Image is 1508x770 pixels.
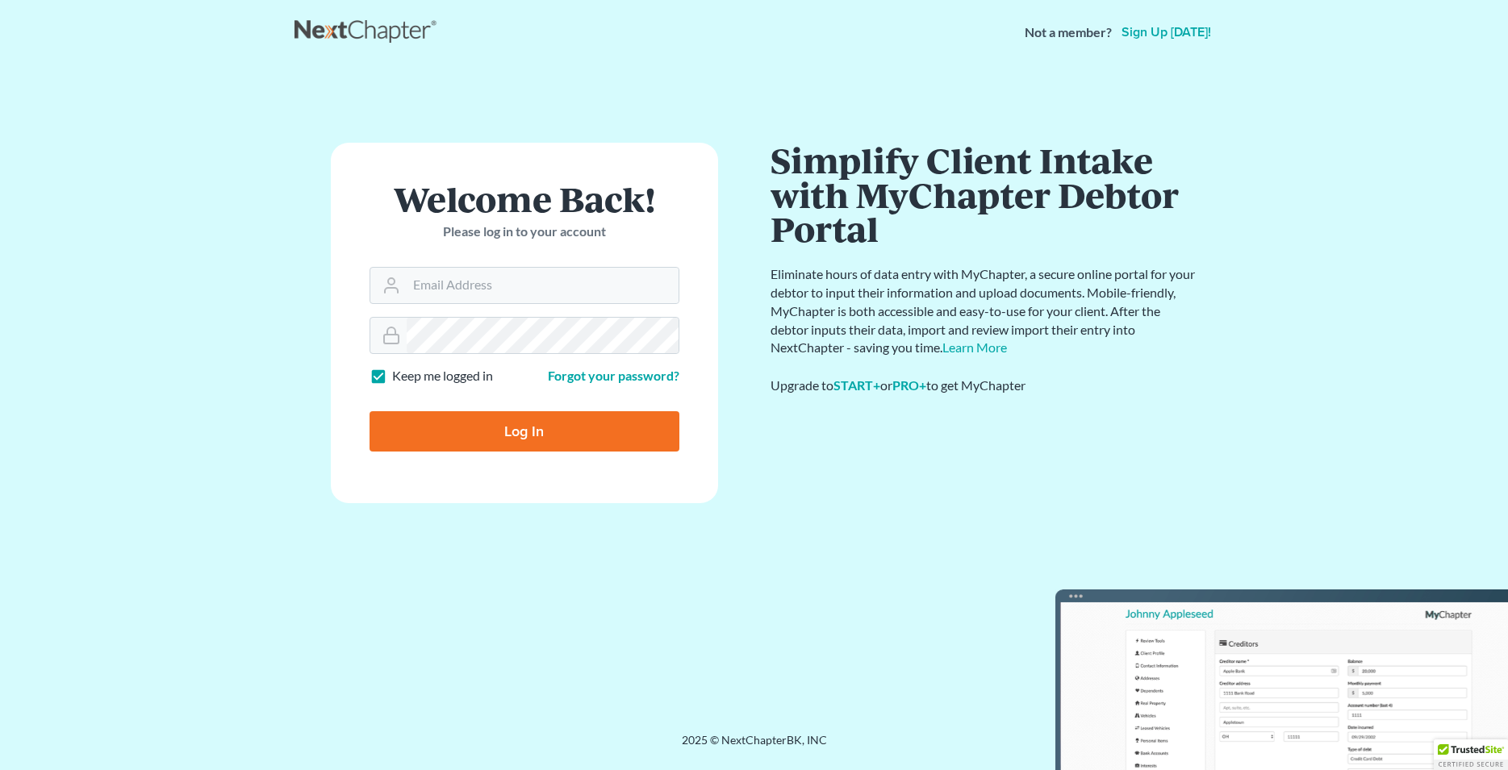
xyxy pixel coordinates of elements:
div: TrustedSite Certified [1434,739,1508,770]
div: Upgrade to or to get MyChapter [771,377,1198,395]
input: Email Address [407,268,679,303]
a: Forgot your password? [548,368,679,383]
div: 2025 © NextChapterBK, INC [294,732,1214,761]
strong: Not a member? [1025,23,1112,42]
label: Keep me logged in [392,367,493,385]
h1: Welcome Back! [370,181,679,216]
a: Sign up [DATE]! [1118,26,1214,39]
h1: Simplify Client Intake with MyChapter Debtor Portal [771,143,1198,246]
a: START+ [833,377,880,393]
p: Please log in to your account [370,223,679,241]
input: Log In [370,411,679,452]
a: PRO+ [892,377,926,393]
a: Learn More [942,339,1007,355]
p: Eliminate hours of data entry with MyChapter, a secure online portal for your debtor to input the... [771,265,1198,357]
